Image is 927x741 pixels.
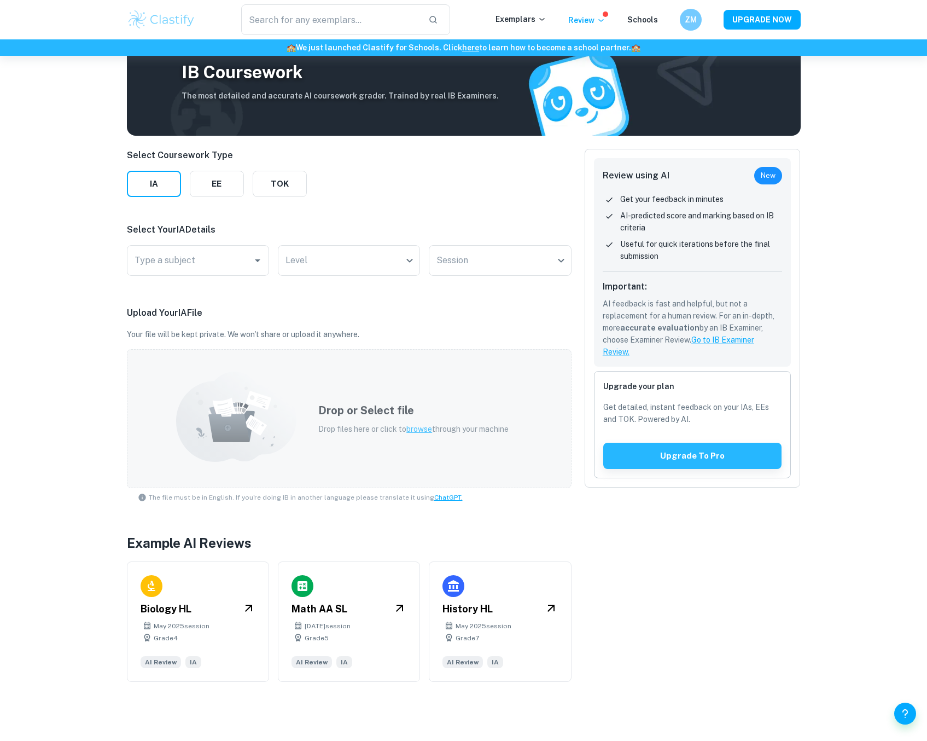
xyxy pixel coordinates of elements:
[241,4,420,35] input: Search for any exemplars...
[250,253,265,268] button: Open
[190,171,244,197] button: EE
[127,533,572,553] h4: Example AI Reviews
[291,601,347,617] h6: Math AA SL
[182,90,499,102] h6: The most detailed and accurate AI coursework grader. Trained by real IB Examiners.
[487,656,503,668] span: IA
[305,621,351,631] span: [DATE] session
[429,561,571,682] a: History HLMay 2025sessionGrade7AI ReviewIA
[603,298,783,358] p: AI feedback is fast and helpful, but not a replacement for a human review. For an in-depth, more ...
[406,425,432,433] span: browse
[154,621,209,631] span: May 2025 session
[754,170,782,181] span: New
[631,43,640,52] span: 🏫
[603,380,782,392] h6: Upgrade your plan
[456,621,511,631] span: May 2025 session
[149,493,463,502] span: The file must be in English. If you're doing IB in another language please translate it using
[684,14,697,26] h6: ZM
[620,238,783,262] p: Useful for quick iterations before the final submission
[141,656,181,668] span: AI Review
[2,42,925,54] h6: We just launched Clastify for Schools. Click to learn how to become a school partner.
[278,561,420,682] a: Math AA SL[DATE]sessionGrade5AI ReviewIA
[185,656,201,668] span: IA
[318,423,509,435] p: Drop files here or click to through your machine
[603,280,783,293] h6: Important:
[462,43,479,52] a: here
[724,10,801,30] button: UPGRADE NOW
[127,561,269,682] a: Biology HLMay 2025sessionGrade4AI ReviewIA
[603,443,782,469] button: Upgrade to pro
[568,14,605,26] p: Review
[894,703,916,725] button: Help and Feedback
[127,149,307,162] p: Select Coursework Type
[442,601,493,617] h6: History HL
[127,223,572,236] p: Select Your IA Details
[495,13,546,25] p: Exemplars
[603,401,782,425] p: Get detailed, instant feedback on your IAs, EEs and TOK. Powered by AI.
[603,169,669,182] h6: Review using AI
[253,171,307,197] button: TOK
[127,171,181,197] button: IA
[287,43,296,52] span: 🏫
[127,9,196,31] img: Clastify logo
[627,15,658,24] a: Schools
[336,656,352,668] span: IA
[154,633,178,643] span: Grade 4
[127,328,572,340] p: Your file will be kept private. We won't share or upload it anywhere.
[620,210,783,234] p: AI-predicted score and marking based on IB criteria
[442,656,483,668] span: AI Review
[434,494,463,501] a: ChatGPT.
[305,633,329,643] span: Grade 5
[141,601,191,617] h6: Biology HL
[456,633,479,643] span: Grade 7
[182,33,499,85] h3: Get Instant AI Feedback on Your IB Coursework
[127,306,572,320] p: Upload Your IA File
[620,323,699,332] b: accurate evaluation
[291,656,332,668] span: AI Review
[680,9,702,31] button: ZM
[620,193,724,205] p: Get your feedback in minutes
[127,9,801,136] img: AI Review Cover
[318,402,509,419] h5: Drop or Select file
